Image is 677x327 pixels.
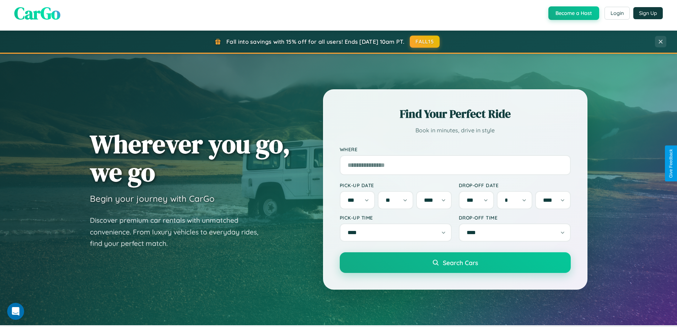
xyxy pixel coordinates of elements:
label: Where [340,146,571,152]
span: Search Cars [443,259,478,267]
label: Pick-up Time [340,215,452,221]
div: Give Feedback [668,149,673,178]
label: Drop-off Date [459,182,571,188]
button: Sign Up [633,7,663,19]
p: Book in minutes, drive in style [340,125,571,136]
button: Become a Host [548,6,599,20]
h2: Find Your Perfect Ride [340,106,571,122]
iframe: Intercom live chat [7,303,24,320]
button: Login [605,7,630,20]
span: Fall into savings with 15% off for all users! Ends [DATE] 10am PT. [226,38,404,45]
button: Search Cars [340,252,571,273]
p: Discover premium car rentals with unmatched convenience. From luxury vehicles to everyday rides, ... [90,215,268,249]
span: CarGo [14,1,60,25]
label: Pick-up Date [340,182,452,188]
h3: Begin your journey with CarGo [90,193,215,204]
button: FALL15 [410,36,440,48]
label: Drop-off Time [459,215,571,221]
h1: Wherever you go, we go [90,130,290,186]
